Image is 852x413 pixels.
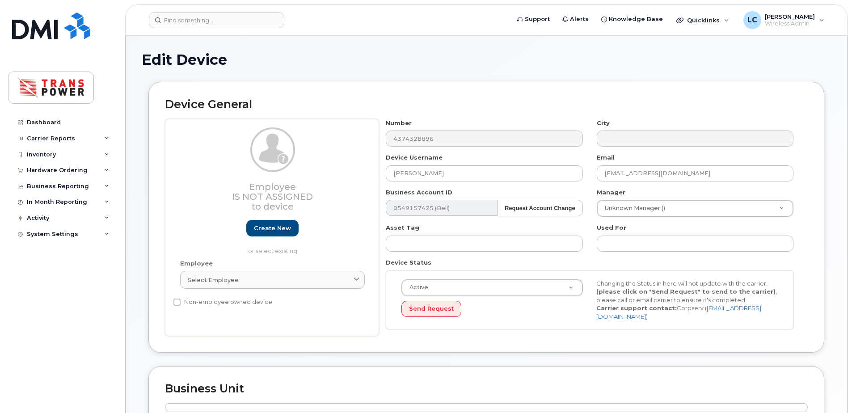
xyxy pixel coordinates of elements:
h2: Business Unit [165,383,808,395]
label: Business Account ID [386,188,452,197]
label: Device Username [386,153,443,162]
h3: Employee [180,182,365,211]
a: Active [402,280,582,296]
label: Asset Tag [386,223,419,232]
label: Employee [180,259,213,268]
label: Used For [597,223,626,232]
label: Email [597,153,615,162]
strong: (please click on "Send Request" to send to the carrier) [596,288,776,295]
a: Select employee [180,271,365,289]
span: Active [404,283,428,291]
input: Non-employee owned device [173,299,181,306]
a: Unknown Manager () [597,200,793,216]
button: Send Request [401,301,461,317]
strong: Carrier support contact: [596,304,677,312]
label: City [597,119,610,127]
h1: Edit Device [142,52,831,67]
span: to device [251,201,294,212]
label: Number [386,119,412,127]
label: Device Status [386,258,431,267]
h2: Device General [165,98,808,111]
span: Is not assigned [232,191,313,202]
label: Manager [597,188,625,197]
a: [EMAIL_ADDRESS][DOMAIN_NAME] [596,304,761,320]
strong: Request Account Change [505,205,575,211]
button: Request Account Change [497,200,583,216]
span: Unknown Manager () [599,204,665,212]
a: Create new [246,220,299,236]
div: Changing the Status in here will not update with the carrier, , please call or email carrier to e... [590,279,785,321]
span: Select employee [188,276,239,284]
label: Non-employee owned device [173,297,272,308]
p: or select existing [180,247,365,255]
